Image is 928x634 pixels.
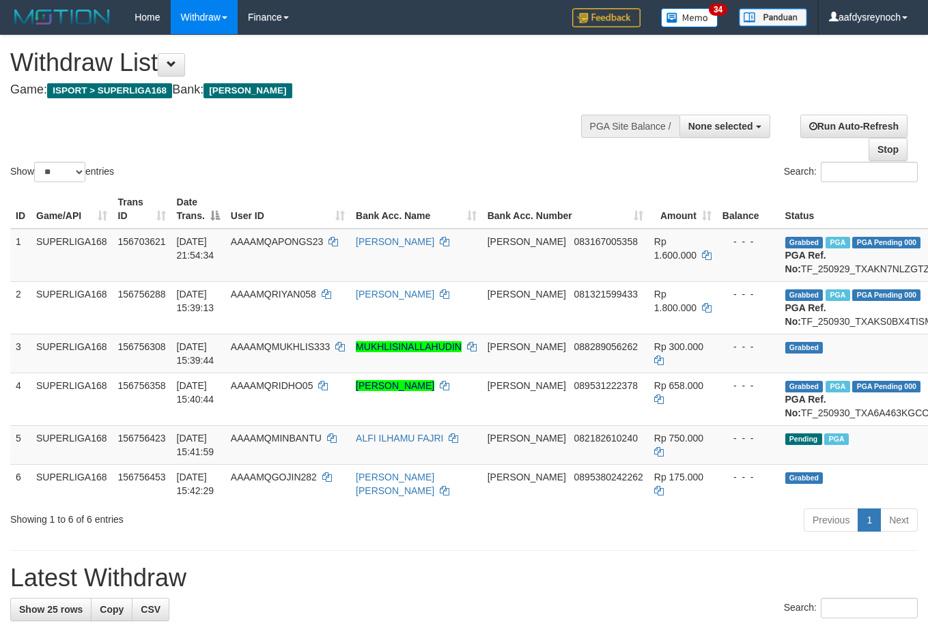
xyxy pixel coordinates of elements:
b: PGA Ref. No: [785,302,826,327]
td: 4 [10,373,31,425]
span: Rp 1.800.000 [654,289,697,313]
h4: Game: Bank: [10,83,605,97]
span: Copy [100,604,124,615]
span: Grabbed [785,289,824,301]
td: SUPERLIGA168 [31,464,113,503]
span: 34 [709,3,727,16]
span: [DATE] 21:54:34 [177,236,214,261]
th: ID [10,190,31,229]
span: AAAAMQRIDHO05 [231,380,313,391]
span: Marked by aafchhiseyha [826,237,849,248]
span: AAAAMQMUKHLIS333 [231,341,331,352]
td: 1 [10,229,31,282]
span: AAAAMQGOJIN282 [231,472,317,482]
span: Show 25 rows [19,604,83,615]
td: SUPERLIGA168 [31,334,113,373]
span: Copy 089531222378 to clipboard [574,380,638,391]
span: PGA Pending [852,289,920,301]
th: Date Trans.: activate to sort column descending [171,190,225,229]
span: [DATE] 15:39:13 [177,289,214,313]
span: Copy 081321599433 to clipboard [574,289,638,300]
div: - - - [722,431,774,445]
span: AAAAMQMINBANTU [231,433,322,444]
span: [PERSON_NAME] [488,236,566,247]
span: Copy 088289056262 to clipboard [574,341,638,352]
span: 156756453 [118,472,166,482]
div: PGA Site Balance / [581,115,679,138]
a: CSV [132,598,169,621]
a: Previous [804,508,858,532]
td: 3 [10,334,31,373]
span: Copy 0895380242262 to clipboard [574,472,643,482]
span: 156703621 [118,236,166,247]
span: Copy 082182610240 to clipboard [574,433,638,444]
th: Balance [717,190,780,229]
span: 156756423 [118,433,166,444]
label: Search: [784,598,918,618]
label: Show entries [10,162,114,182]
th: Bank Acc. Name: activate to sort column ascending [350,190,482,229]
input: Search: [821,162,918,182]
h1: Withdraw List [10,49,605,76]
td: SUPERLIGA168 [31,281,113,334]
a: Stop [869,138,908,161]
a: Show 25 rows [10,598,92,621]
span: [DATE] 15:42:29 [177,472,214,496]
a: ALFI ILHAMU FAJRI [356,433,443,444]
span: [PERSON_NAME] [203,83,292,98]
img: Feedback.jpg [572,8,641,27]
a: Run Auto-Refresh [800,115,908,138]
th: Bank Acc. Number: activate to sort column ascending [482,190,649,229]
span: 156756308 [118,341,166,352]
b: PGA Ref. No: [785,394,826,418]
th: User ID: activate to sort column ascending [225,190,350,229]
img: Button%20Memo.svg [661,8,718,27]
td: SUPERLIGA168 [31,373,113,425]
span: PGA Pending [852,381,920,392]
div: Showing 1 to 6 of 6 entries [10,507,376,526]
a: [PERSON_NAME] [356,289,434,300]
a: MUKHLISINALLAHUDIN [356,341,462,352]
div: - - - [722,235,774,248]
span: [DATE] 15:40:44 [177,380,214,405]
td: 5 [10,425,31,464]
label: Search: [784,162,918,182]
div: - - - [722,287,774,301]
select: Showentries [34,162,85,182]
span: PGA Pending [852,237,920,248]
span: None selected [688,121,753,132]
span: 156756288 [118,289,166,300]
a: Copy [91,598,132,621]
a: [PERSON_NAME] [356,236,434,247]
th: Game/API: activate to sort column ascending [31,190,113,229]
a: Next [880,508,918,532]
span: Marked by aafsoycanthlai [826,381,849,392]
span: [PERSON_NAME] [488,341,566,352]
span: CSV [141,604,160,615]
span: Marked by aafsoumeymey [824,433,848,445]
div: - - - [722,379,774,392]
a: 1 [858,508,881,532]
span: 156756358 [118,380,166,391]
th: Trans ID: activate to sort column ascending [113,190,171,229]
span: [DATE] 15:41:59 [177,433,214,457]
span: Grabbed [785,237,824,248]
span: [PERSON_NAME] [488,433,566,444]
div: - - - [722,470,774,484]
span: Pending [785,433,822,445]
b: PGA Ref. No: [785,250,826,274]
span: Rp 1.600.000 [654,236,697,261]
span: AAAAMQAPONGS23 [231,236,323,247]
span: [DATE] 15:39:44 [177,341,214,366]
span: AAAAMQRIYAN058 [231,289,316,300]
span: Rp 658.000 [654,380,703,391]
button: None selected [679,115,770,138]
img: MOTION_logo.png [10,7,114,27]
td: 2 [10,281,31,334]
span: Rp 750.000 [654,433,703,444]
span: Marked by aafsoycanthlai [826,289,849,301]
input: Search: [821,598,918,618]
h1: Latest Withdraw [10,564,918,592]
a: [PERSON_NAME] [356,380,434,391]
span: [PERSON_NAME] [488,380,566,391]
